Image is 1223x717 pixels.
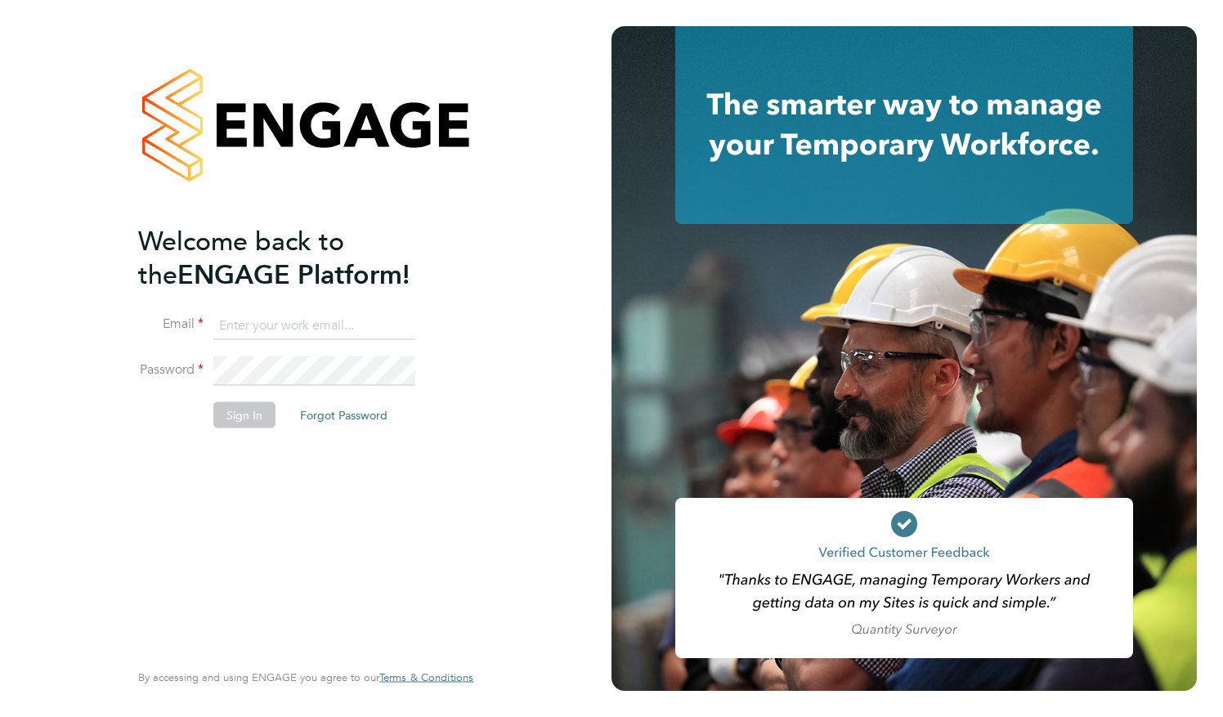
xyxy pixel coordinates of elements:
h2: ENGAGE Platform! [138,224,457,291]
button: Forgot Password [287,402,401,428]
label: Password [138,361,204,379]
span: Welcome back to the [138,225,344,290]
button: Sign In [213,402,276,428]
a: Terms & Conditions [379,671,473,684]
label: Email [138,316,204,333]
span: By accessing and using ENGAGE you agree to our [138,670,473,684]
input: Enter your work email... [213,311,415,340]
